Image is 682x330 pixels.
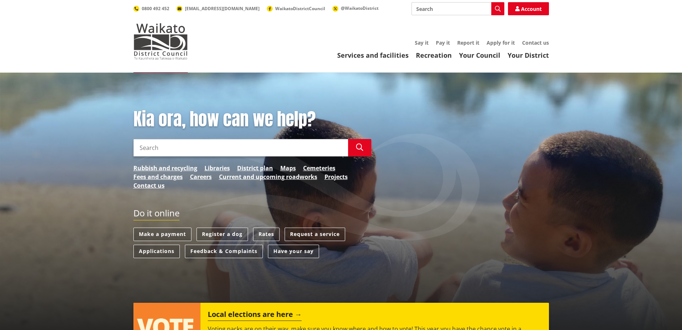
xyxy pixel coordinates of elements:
[522,39,549,46] a: Contact us
[133,245,180,258] a: Applications
[332,5,379,11] a: @WaikatoDistrict
[197,228,248,241] a: Register a dog
[219,172,317,181] a: Current and upcoming roadworks
[204,164,230,172] a: Libraries
[412,2,504,15] input: Search input
[208,310,302,321] h2: Local elections are here
[253,228,280,241] a: Rates
[508,2,549,15] a: Account
[133,5,169,12] a: 0800 492 452
[457,39,479,46] a: Report it
[133,172,183,181] a: Fees and charges
[325,172,348,181] a: Projects
[337,51,409,60] a: Services and facilities
[133,109,371,130] h1: Kia ora, how can we help?
[133,139,348,156] input: Search input
[133,23,188,60] img: Waikato District Council - Te Kaunihera aa Takiwaa o Waikato
[142,5,169,12] span: 0800 492 452
[303,164,335,172] a: Cemeteries
[237,164,273,172] a: District plan
[177,5,260,12] a: [EMAIL_ADDRESS][DOMAIN_NAME]
[487,39,515,46] a: Apply for it
[133,164,197,172] a: Rubbish and recycling
[436,39,450,46] a: Pay it
[268,245,319,258] a: Have your say
[190,172,212,181] a: Careers
[267,5,325,12] a: WaikatoDistrictCouncil
[185,5,260,12] span: [EMAIL_ADDRESS][DOMAIN_NAME]
[280,164,296,172] a: Maps
[133,208,179,221] h2: Do it online
[133,181,165,190] a: Contact us
[416,51,452,60] a: Recreation
[459,51,500,60] a: Your Council
[133,228,191,241] a: Make a payment
[508,51,549,60] a: Your District
[185,245,263,258] a: Feedback & Complaints
[415,39,429,46] a: Say it
[275,5,325,12] span: WaikatoDistrictCouncil
[285,228,345,241] a: Request a service
[341,5,379,11] span: @WaikatoDistrict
